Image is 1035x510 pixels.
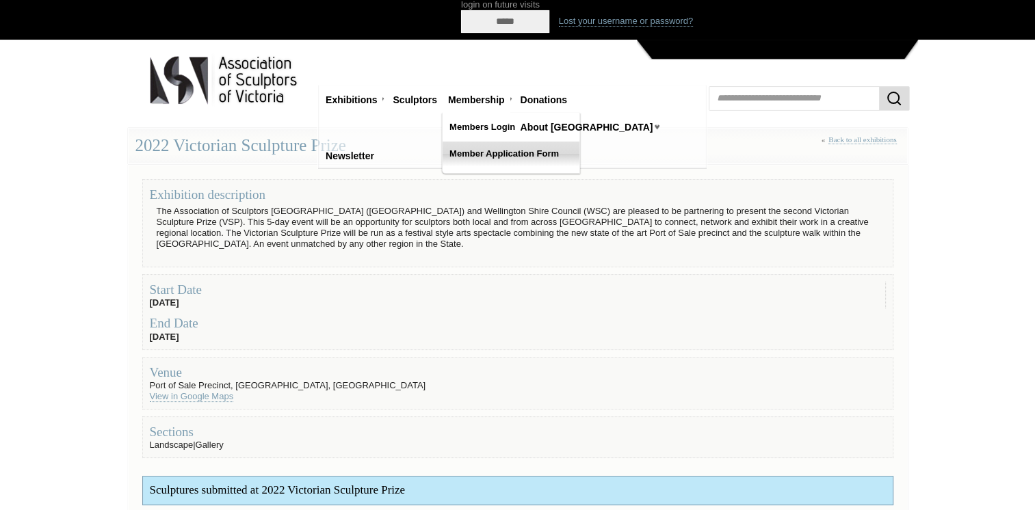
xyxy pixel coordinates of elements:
[387,88,443,113] a: Sculptors
[443,88,510,113] a: Membership
[150,364,886,380] div: Venue
[320,144,380,169] a: Newsletter
[886,90,902,107] img: Search
[149,53,300,107] img: logo.png
[142,416,893,458] fieldset: Landscape|Gallery
[515,115,659,140] a: About [GEOGRAPHIC_DATA]
[150,424,886,440] div: Sections
[150,202,886,253] p: The Association of Sculptors [GEOGRAPHIC_DATA] ([GEOGRAPHIC_DATA]) and Wellington Shire Council (...
[443,142,579,166] a: Member Application Form
[559,16,694,27] a: Lost your username or password?
[150,332,179,342] strong: [DATE]
[143,477,893,505] div: Sculptures submitted at 2022 Victorian Sculpture Prize
[128,128,908,164] div: 2022 Victorian Sculpture Prize
[150,187,886,202] div: Exhibition description
[320,88,382,113] a: Exhibitions
[828,135,896,144] a: Back to all exhibitions
[150,282,885,297] div: Start Date
[822,135,900,159] div: «
[150,391,234,402] a: View in Google Maps
[515,88,573,113] a: Donations
[443,115,579,139] a: Members Login
[142,357,893,410] fieldset: Port of Sale Precinct, [GEOGRAPHIC_DATA], [GEOGRAPHIC_DATA]
[150,315,886,331] div: End Date
[150,297,179,308] strong: [DATE]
